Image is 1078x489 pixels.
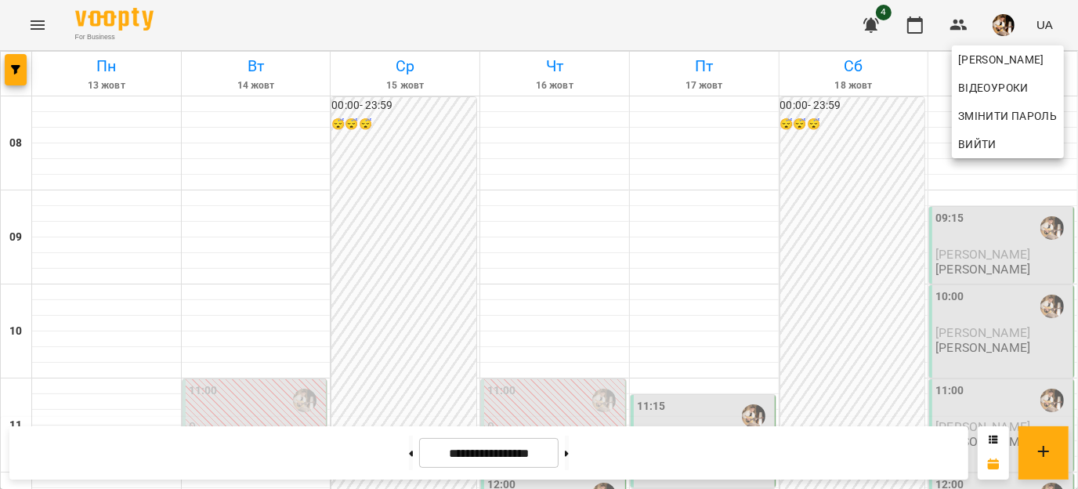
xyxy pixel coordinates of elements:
button: Вийти [952,130,1064,158]
span: [PERSON_NAME] [958,50,1058,69]
a: Змінити пароль [952,102,1064,130]
span: Змінити пароль [958,107,1058,125]
span: Вийти [958,135,997,154]
a: [PERSON_NAME] [952,45,1064,74]
a: Відеоуроки [952,74,1035,102]
span: Відеоуроки [958,78,1029,97]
